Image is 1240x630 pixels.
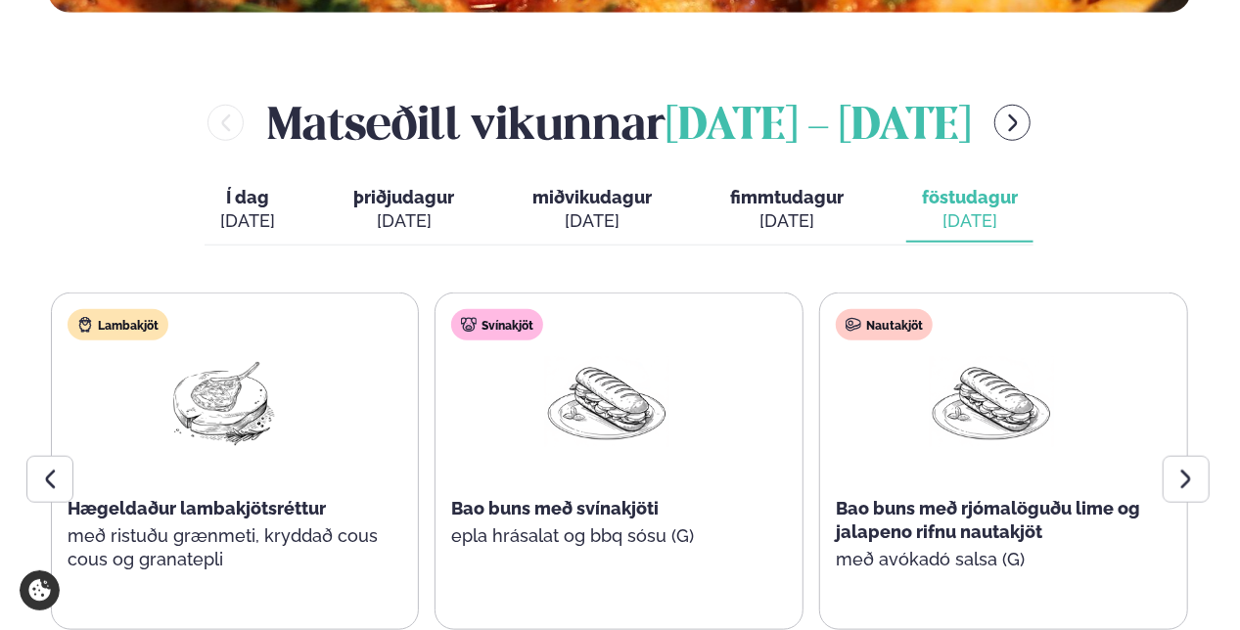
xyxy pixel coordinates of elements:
[532,187,652,207] span: miðvikudagur
[836,309,933,340] div: Nautakjöt
[20,570,60,610] a: Cookie settings
[68,524,379,571] p: með ristuðu grænmeti, kryddað cous cous og granatepli
[451,524,762,548] p: epla hrásalat og bbq sósu (G)
[161,356,286,447] img: Lamb-Meat.png
[906,178,1033,243] button: föstudagur [DATE]
[68,309,168,340] div: Lambakjöt
[544,356,669,447] img: Panini.png
[353,209,454,233] div: [DATE]
[353,187,454,207] span: þriðjudagur
[267,91,971,155] h2: Matseðill vikunnar
[77,317,93,333] img: Lamb.svg
[205,178,291,243] button: Í dag [DATE]
[220,186,275,209] span: Í dag
[451,309,543,340] div: Svínakjöt
[461,317,477,333] img: pork.svg
[929,356,1054,447] img: Panini.png
[220,209,275,233] div: [DATE]
[451,498,659,518] span: Bao buns með svínakjöti
[207,105,244,141] button: menu-btn-left
[532,209,652,233] div: [DATE]
[836,498,1140,542] span: Bao buns með rjómalöguðu lime og jalapeno rifnu nautakjöt
[836,548,1147,571] p: með avókadó salsa (G)
[666,106,971,149] span: [DATE] - [DATE]
[730,209,844,233] div: [DATE]
[730,187,844,207] span: fimmtudagur
[922,187,1018,207] span: föstudagur
[922,209,1018,233] div: [DATE]
[68,498,326,518] span: Hægeldaður lambakjötsréttur
[517,178,667,243] button: miðvikudagur [DATE]
[338,178,470,243] button: þriðjudagur [DATE]
[846,317,861,333] img: beef.svg
[714,178,859,243] button: fimmtudagur [DATE]
[994,105,1031,141] button: menu-btn-right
